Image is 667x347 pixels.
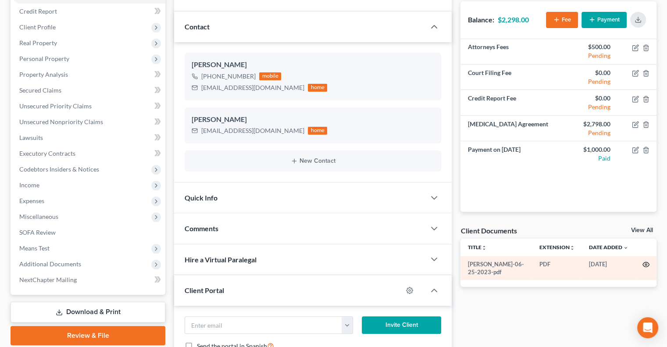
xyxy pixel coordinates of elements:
div: $1,000.00 [566,145,610,154]
i: expand_more [623,245,628,250]
div: [EMAIL_ADDRESS][DOMAIN_NAME] [201,126,304,135]
span: Real Property [19,39,57,47]
span: Comments [185,224,218,233]
a: Lawsuits [12,130,165,146]
div: Pending [566,51,610,60]
span: Unsecured Nonpriority Claims [19,118,103,125]
div: $500.00 [566,43,610,51]
div: [EMAIL_ADDRESS][DOMAIN_NAME] [201,83,304,92]
td: Payment on [DATE] [460,141,558,166]
span: NextChapter Mailing [19,276,77,283]
a: Secured Claims [12,82,165,98]
td: [MEDICAL_DATA] Agreement [460,115,558,141]
td: PDF [532,256,582,280]
a: Download & Print [11,302,165,322]
span: Client Portal [185,286,224,294]
span: Secured Claims [19,86,61,94]
div: home [308,127,327,135]
div: [PHONE_NUMBER] [201,72,256,81]
strong: $2,298.00 [497,15,528,24]
button: Invite Client [362,316,442,334]
i: unfold_more [481,245,486,250]
span: Credit Report [19,7,57,15]
a: Review & File [11,326,165,345]
i: unfold_more [570,245,575,250]
span: Client Profile [19,23,56,31]
div: Paid [566,154,610,163]
span: Miscellaneous [19,213,58,220]
div: Open Intercom Messenger [637,317,658,338]
div: Pending [566,77,610,86]
div: Client Documents [460,226,517,235]
button: Payment [581,12,627,28]
a: View All [631,227,653,233]
span: Executory Contracts [19,150,75,157]
a: Extensionunfold_more [539,244,575,250]
input: Enter email [185,317,342,333]
span: Income [19,181,39,189]
span: Quick Info [185,193,218,202]
div: Pending [566,103,610,111]
a: Date Added expand_more [589,244,628,250]
div: $0.00 [566,68,610,77]
a: Property Analysis [12,67,165,82]
strong: Balance: [467,15,494,24]
div: Pending [566,129,610,137]
span: Unsecured Priority Claims [19,102,92,110]
a: Titleunfold_more [467,244,486,250]
a: SOFA Review [12,225,165,240]
td: Credit Report Fee [460,90,558,115]
a: NextChapter Mailing [12,272,165,288]
td: [DATE] [582,256,635,280]
a: Unsecured Nonpriority Claims [12,114,165,130]
span: SOFA Review [19,229,56,236]
span: Personal Property [19,55,69,62]
div: [PERSON_NAME] [192,114,434,125]
div: [PERSON_NAME] [192,60,434,70]
div: $2,798.00 [566,120,610,129]
td: Attorneys Fees [460,39,558,64]
a: Credit Report [12,4,165,19]
button: Fee [546,12,578,28]
td: Court Filing Fee [460,64,558,90]
span: Means Test [19,244,50,252]
span: Codebtors Insiders & Notices [19,165,99,173]
td: [PERSON_NAME]-06-25-2023-pdf [460,256,532,280]
a: Unsecured Priority Claims [12,98,165,114]
span: Expenses [19,197,44,204]
div: mobile [259,72,281,80]
span: Contact [185,22,210,31]
span: Lawsuits [19,134,43,141]
a: Executory Contracts [12,146,165,161]
span: Property Analysis [19,71,68,78]
div: $0.00 [566,94,610,103]
button: New Contact [192,157,434,165]
span: Hire a Virtual Paralegal [185,255,257,264]
div: home [308,84,327,92]
span: Additional Documents [19,260,81,268]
